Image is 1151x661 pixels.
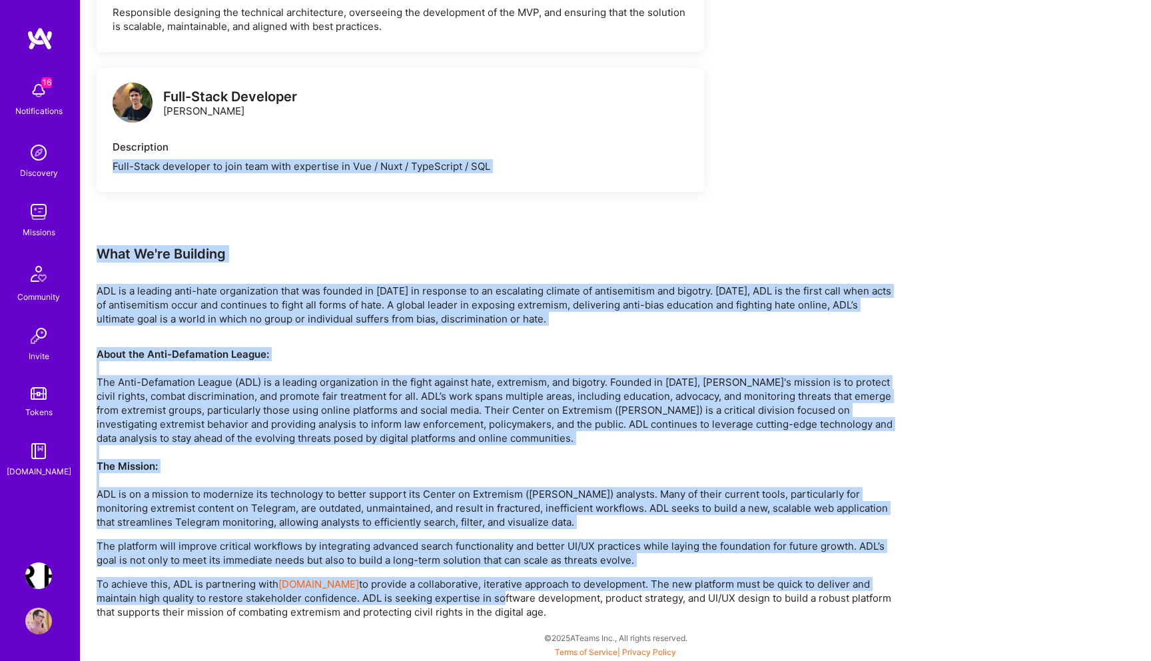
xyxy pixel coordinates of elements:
[113,159,688,173] div: Full-Stack developer to join team with expertise in Vue / Nuxt / TypeScript / SQL
[7,464,71,478] div: [DOMAIN_NAME]
[555,647,617,657] a: Terms of Service
[97,284,896,326] p: ADL is a leading anti-hate organization that was founded in [DATE] in response to an escalating c...
[17,290,60,304] div: Community
[20,166,58,180] div: Discovery
[25,562,52,589] img: Terr.ai: Building an Innovative Real Estate Platform
[25,139,52,166] img: discovery
[80,621,1151,654] div: © 2025 ATeams Inc., All rights reserved.
[113,140,688,154] div: Description
[15,104,63,118] div: Notifications
[22,608,55,634] a: User Avatar
[163,90,297,118] div: [PERSON_NAME]
[25,438,52,464] img: guide book
[163,90,297,104] div: Full-Stack Developer
[97,245,896,263] div: What We're Building
[25,405,53,419] div: Tokens
[113,5,688,33] div: Responsible designing the technical architecture, overseeing the development of the MVP, and ensu...
[27,27,53,51] img: logo
[97,347,896,529] p: The Anti-Defamation League (ADL) is a leading organization in the fight against hate, extremism, ...
[97,460,158,472] strong: The Mission:
[278,578,359,590] a: [DOMAIN_NAME]
[41,77,52,88] span: 16
[25,608,52,634] img: User Avatar
[23,225,55,239] div: Missions
[25,77,52,104] img: bell
[22,562,55,589] a: Terr.ai: Building an Innovative Real Estate Platform
[29,349,49,363] div: Invite
[97,577,896,619] p: To achieve this, ADL is partnering with to provide a collaborative, iterative approach to develop...
[31,387,47,400] img: tokens
[113,83,153,126] a: logo
[113,83,153,123] img: logo
[25,199,52,225] img: teamwork
[25,323,52,349] img: Invite
[23,258,55,290] img: Community
[555,647,676,657] span: |
[97,348,269,360] strong: About the Anti-Defamation League:
[622,647,676,657] a: Privacy Policy
[97,539,896,567] p: The platform will improve critical workflows by integrating advanced search functionality and bet...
